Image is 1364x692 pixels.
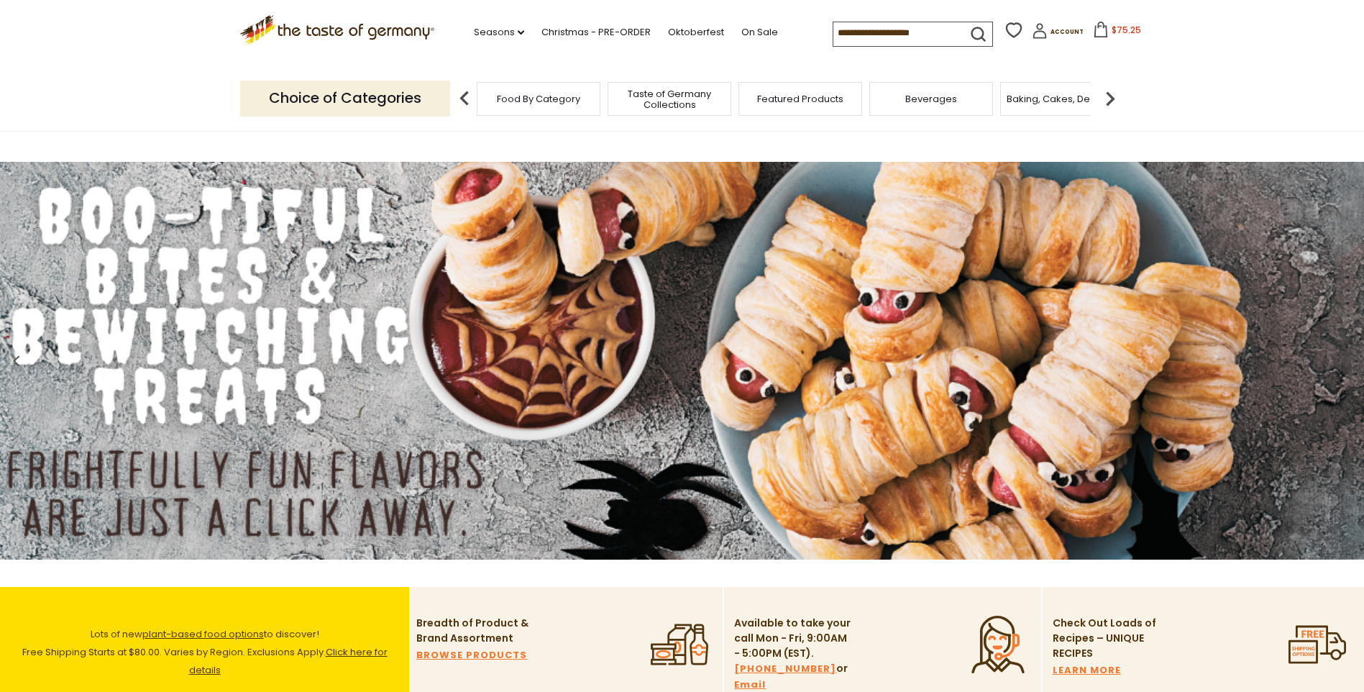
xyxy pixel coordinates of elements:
[1096,84,1125,113] img: next arrow
[1051,28,1084,36] span: Account
[541,24,651,40] a: Christmas - PRE-ORDER
[416,647,527,663] a: BROWSE PRODUCTS
[1112,24,1141,36] span: $75.25
[416,616,535,646] p: Breadth of Product & Brand Assortment
[741,24,778,40] a: On Sale
[1053,663,1121,678] a: LEARN MORE
[757,94,843,104] a: Featured Products
[22,627,388,677] span: Lots of new to discover! Free Shipping Starts at $80.00. Varies by Region. Exclusions Apply.
[1007,94,1118,104] a: Baking, Cakes, Desserts
[1086,22,1148,43] button: $75.25
[1053,616,1157,661] p: Check Out Loads of Recipes – UNIQUE RECIPES
[189,645,388,677] a: Click here for details
[474,24,524,40] a: Seasons
[240,81,450,116] p: Choice of Categories
[612,88,727,110] a: Taste of Germany Collections
[450,84,479,113] img: previous arrow
[734,661,836,677] a: [PHONE_NUMBER]
[668,24,724,40] a: Oktoberfest
[142,627,264,641] a: plant-based food options
[905,94,957,104] a: Beverages
[497,94,580,104] a: Food By Category
[1032,23,1084,44] a: Account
